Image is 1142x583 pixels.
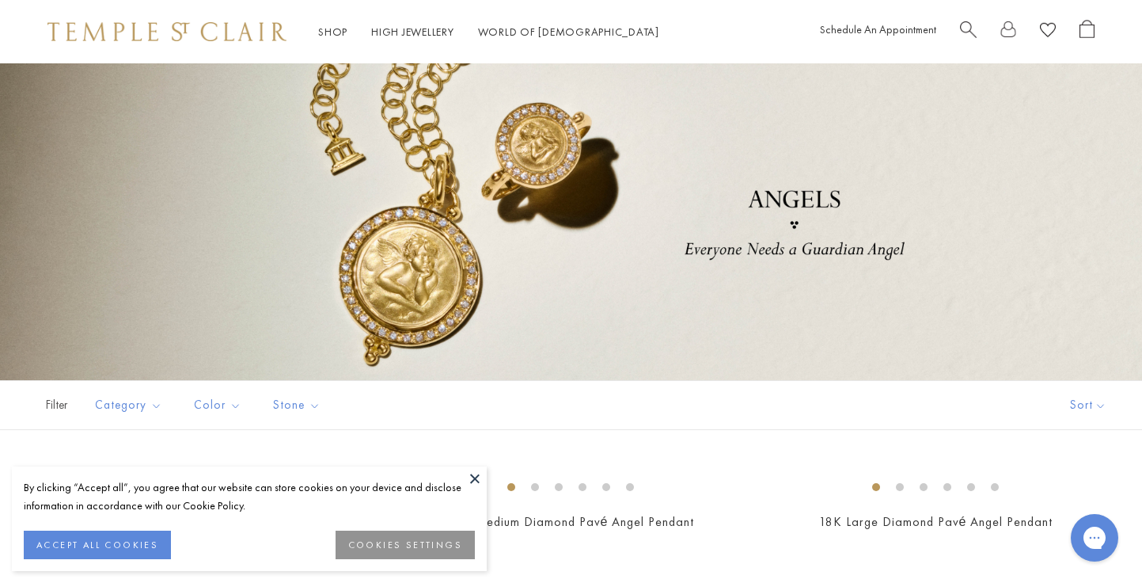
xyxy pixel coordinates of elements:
button: Color [182,387,253,423]
div: By clicking “Accept all”, you agree that our website can store cookies on your device and disclos... [24,478,475,515]
a: High JewelleryHigh Jewellery [371,25,454,39]
span: Stone [265,395,332,415]
a: 18K Medium Diamond Pavé Angel Pendant [448,513,695,530]
iframe: Gorgias live chat messenger [1063,509,1126,567]
a: ShopShop [318,25,347,39]
a: Search [960,20,977,44]
img: Temple St. Clair [47,22,286,41]
a: World of [DEMOGRAPHIC_DATA]World of [DEMOGRAPHIC_DATA] [478,25,659,39]
button: Category [83,387,174,423]
button: Show sort by [1034,381,1142,429]
span: Color [186,395,253,415]
a: Open Shopping Bag [1079,20,1095,44]
button: COOKIES SETTINGS [336,531,475,559]
button: ACCEPT ALL COOKIES [24,531,171,559]
a: View Wishlist [1040,20,1056,44]
a: Schedule An Appointment [820,22,936,36]
span: Category [87,395,174,415]
nav: Main navigation [318,22,659,42]
button: Stone [261,387,332,423]
a: 18K Large Diamond Pavé Angel Pendant [819,513,1053,530]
